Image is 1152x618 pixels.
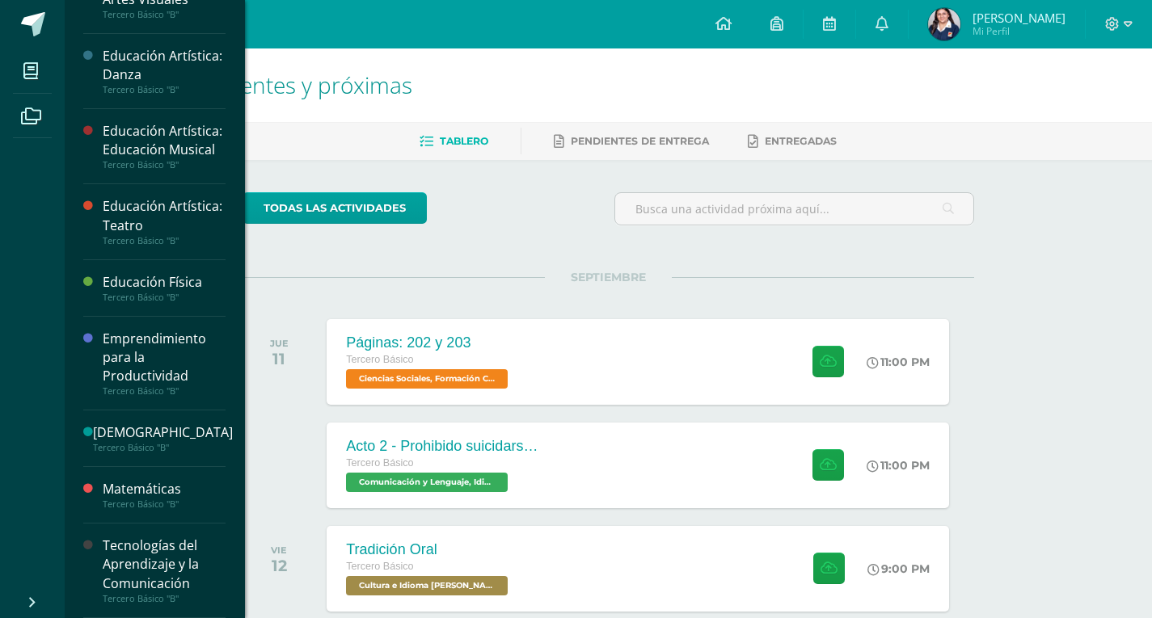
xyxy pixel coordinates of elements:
[571,135,709,147] span: Pendientes de entrega
[103,84,226,95] div: Tercero Básico "B"
[103,197,226,234] div: Educación Artística: Teatro
[103,330,226,397] a: Emprendimiento para la ProductividadTercero Básico "B"
[103,197,226,246] a: Educación Artística: TeatroTercero Básico "B"
[103,47,226,95] a: Educación Artística: DanzaTercero Básico "B"
[103,480,226,510] a: MatemáticasTercero Básico "B"
[93,423,233,453] a: [DEMOGRAPHIC_DATA]Tercero Básico "B"
[103,235,226,246] div: Tercero Básico "B"
[103,593,226,604] div: Tercero Básico "B"
[103,536,226,603] a: Tecnologías del Aprendizaje y la ComunicaciónTercero Básico "B"
[973,10,1065,26] span: [PERSON_NAME]
[103,122,226,159] div: Educación Artística: Educación Musical
[748,128,837,154] a: Entregadas
[346,438,540,455] div: Acto 2 - Prohibido suicidarse en primavera
[243,192,427,224] a: todas las Actividades
[615,193,973,225] input: Busca una actividad próxima aquí...
[420,128,488,154] a: Tablero
[103,385,226,397] div: Tercero Básico "B"
[103,498,226,510] div: Tercero Básico "B"
[103,480,226,498] div: Matemáticas
[271,556,287,575] div: 12
[554,128,709,154] a: Pendientes de entrega
[103,292,226,303] div: Tercero Básico "B"
[867,355,930,369] div: 11:00 PM
[440,135,488,147] span: Tablero
[346,473,508,492] span: Comunicación y Lenguaje, Idioma Español 'B'
[346,457,413,469] span: Tercero Básico
[103,273,226,303] a: Educación FísicaTercero Básico "B"
[93,423,233,442] div: [DEMOGRAPHIC_DATA]
[103,159,226,170] div: Tercero Básico "B"
[103,122,226,170] a: Educación Artística: Educación MusicalTercero Básico "B"
[867,458,930,473] div: 11:00 PM
[973,24,1065,38] span: Mi Perfil
[93,442,233,453] div: Tercero Básico "B"
[346,354,413,365] span: Tercero Básico
[765,135,837,147] span: Entregadas
[270,338,289,349] div: JUE
[270,349,289,368] div: 11
[103,9,226,20] div: Tercero Básico "B"
[346,334,512,351] div: Páginas: 202 y 203
[346,561,413,572] span: Tercero Básico
[346,576,508,595] span: Cultura e Idioma Maya Garífuna o Xinca 'B'
[346,541,512,558] div: Tradición Oral
[84,69,412,100] span: Actividades recientes y próximas
[346,369,508,389] span: Ciencias Sociales, Formación Ciudadana e Interculturalidad 'B'
[103,330,226,385] div: Emprendimiento para la Productividad
[928,8,960,40] img: 468d480965355e6e2d485c634cf78fc0.png
[103,47,226,84] div: Educación Artística: Danza
[271,544,287,556] div: VIE
[103,273,226,292] div: Educación Física
[103,536,226,592] div: Tecnologías del Aprendizaje y la Comunicación
[545,270,672,284] span: SEPTIEMBRE
[867,561,930,576] div: 9:00 PM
